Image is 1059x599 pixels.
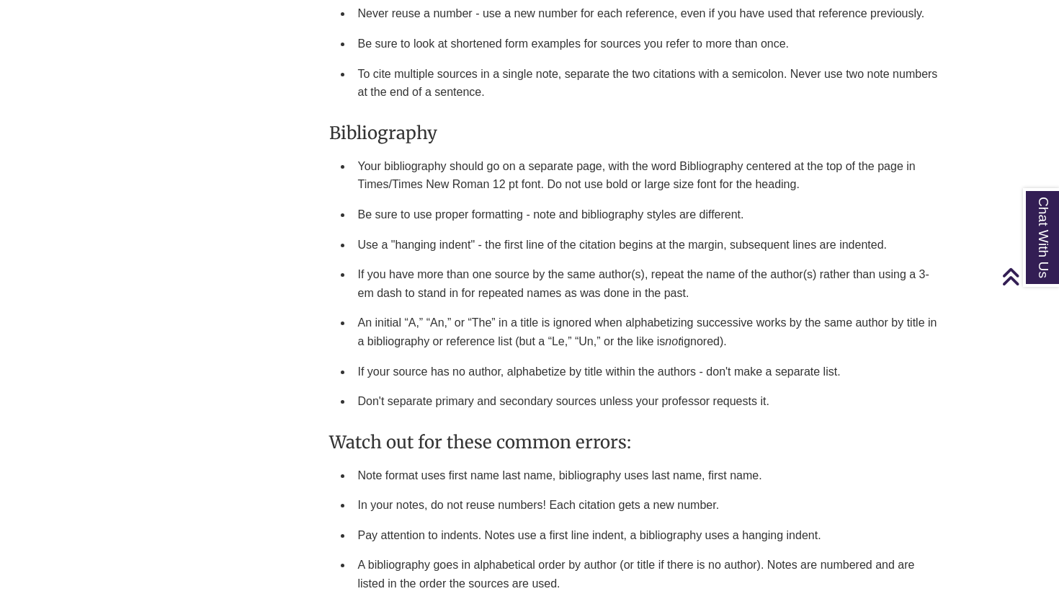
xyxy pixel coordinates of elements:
li: Note format uses first name last name, bibliography uses last name, first name. [352,461,948,491]
h3: Bibliography [329,122,948,144]
li: Use a "hanging indent" - the first line of the citation begins at the margin, subsequent lines ar... [352,230,948,260]
h3: Watch out for these common errors: [329,431,948,453]
em: not [665,335,681,347]
li: Be sure to look at shortened form examples for sources you refer to more than once. [352,29,948,59]
li: Your bibliography should go on a separate page, with the word Bibliography centered at the top of... [352,151,948,200]
li: To cite multiple sources in a single note, separate the two citations with a semicolon. Never use... [352,59,948,107]
li: Pay attention to indents. Notes use a first line indent, a bibliography uses a hanging indent. [352,520,948,551]
li: If your source has no author, alphabetize by title within the authors - don't make a separate list. [352,357,948,387]
li: An initial “A,” “An,” or “The” in a title is ignored when alphabetizing successive works by the s... [352,308,948,356]
li: If you have more than one source by the same author(s), repeat the name of the author(s) rather t... [352,259,948,308]
a: Back to Top [1001,267,1055,286]
li: A bibliography goes in alphabetical order by author (or title if there is no author). Notes are n... [352,550,948,598]
li: In your notes, do not reuse numbers! Each citation gets a new number. [352,490,948,520]
li: Be sure to use proper formatting - note and bibliography styles are different. [352,200,948,230]
li: Don't separate primary and secondary sources unless your professor requests it. [352,386,948,417]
